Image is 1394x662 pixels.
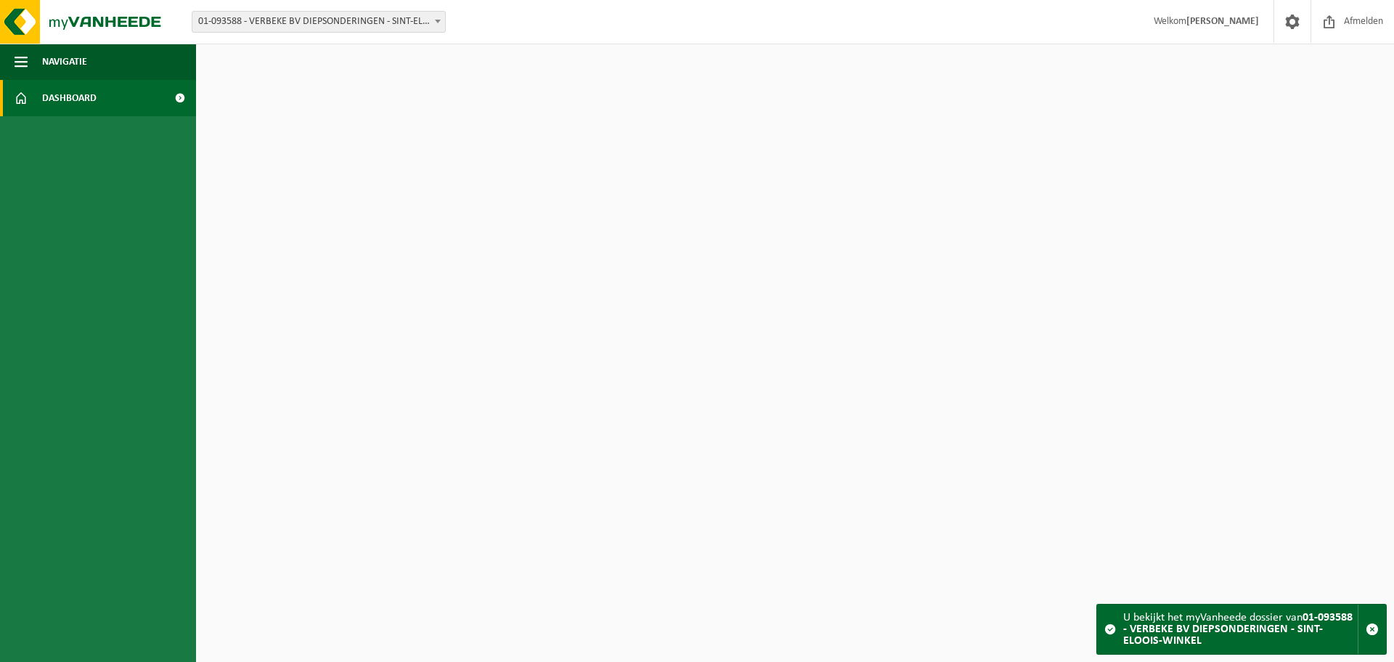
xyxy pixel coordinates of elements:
span: 01-093588 - VERBEKE BV DIEPSONDERINGEN - SINT-ELOOIS-WINKEL [192,11,446,33]
span: 01-093588 - VERBEKE BV DIEPSONDERINGEN - SINT-ELOOIS-WINKEL [192,12,445,32]
div: U bekijkt het myVanheede dossier van [1123,605,1358,654]
strong: 01-093588 - VERBEKE BV DIEPSONDERINGEN - SINT-ELOOIS-WINKEL [1123,612,1353,647]
span: Navigatie [42,44,87,80]
span: Dashboard [42,80,97,116]
strong: [PERSON_NAME] [1186,16,1259,27]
